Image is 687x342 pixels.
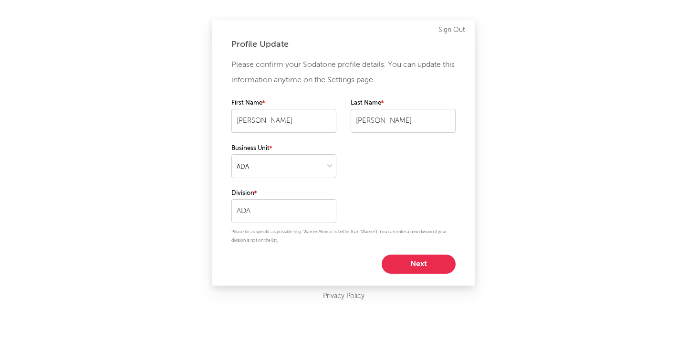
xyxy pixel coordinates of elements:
p: Please confirm your Sodatone profile details. You can update this information anytime on the Sett... [231,57,456,88]
a: Privacy Policy [323,290,364,302]
a: Sign Out [438,24,465,36]
label: Business Unit [231,143,336,154]
div: Profile Update [231,39,456,50]
label: First Name [231,97,336,109]
button: Next [382,255,456,274]
input: Your last name [351,109,456,133]
label: Division [231,188,336,199]
input: Your division [231,199,336,223]
input: Your first name [231,109,336,133]
label: Last Name [351,97,456,109]
p: Please be as specific as possible (e.g. 'Warner Mexico' is better than 'Warner'). You can enter a... [231,228,456,245]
